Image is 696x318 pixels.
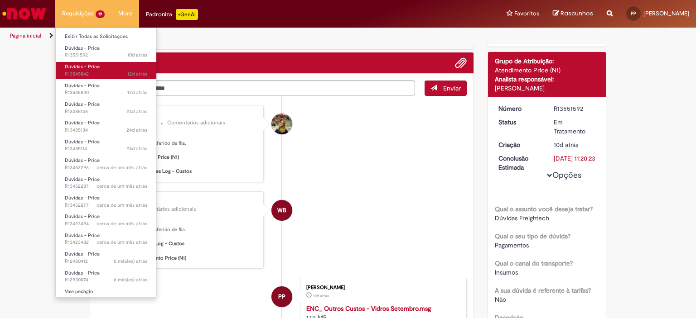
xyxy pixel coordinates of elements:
[97,183,147,190] span: cerca de um mês atrás
[97,81,415,96] textarea: Digite sua mensagem aqui...
[146,9,198,20] div: Padroniza
[65,270,100,276] span: Dúvidas - Price
[278,286,285,308] span: PP
[114,258,147,265] time: 25/04/2025 18:26:38
[56,268,156,285] a: Aberto R12930074 : Dúvidas - Price
[126,108,147,115] time: 05/09/2025 14:25:27
[65,288,93,295] span: Vale pedágio
[126,127,147,133] span: 24d atrás
[97,239,147,246] span: cerca de um mês atrás
[631,10,636,16] span: PP
[1,5,48,23] img: ServiceNow
[561,9,593,18] span: Rascunhos
[65,89,147,96] span: R13545830
[56,32,156,42] a: Exibir Todas as Solicitações
[495,241,529,249] span: Pagamentos
[65,82,100,89] span: Dúvidas - Price
[97,239,147,246] time: 18/08/2025 09:12:26
[114,276,147,283] time: 10/04/2025 17:08:32
[271,114,292,134] div: Sarah Pigosso Nogueira Masselani
[65,119,100,126] span: Dúvidas - Price
[313,293,329,299] time: 19/09/2025 16:20:10
[97,202,147,209] time: 27/08/2025 12:47:35
[65,164,147,171] span: R13452296
[127,71,147,77] span: 12d atrás
[455,57,467,69] button: Adicionar anexos
[271,286,292,307] div: Paulo Paulino
[554,140,596,149] div: 19/09/2025 16:20:19
[553,9,593,18] a: Rascunhos
[495,75,599,84] div: Analista responsável:
[65,52,147,59] span: R13551592
[56,81,156,98] a: Aberto R13545830 : Dúvidas - Price
[135,255,186,261] b: Atendimento Price (N1)
[56,175,156,191] a: Aberto R13452287 : Dúvidas - Price
[56,156,156,172] a: Aberto R13452296 : Dúvidas - Price
[495,232,570,240] b: Qual o seu tipo de dúvida?
[56,193,156,210] a: Aberto R13452277 : Dúvidas - Price
[114,258,147,265] span: 5 mês(es) atrás
[56,118,156,135] a: Aberto R13485134 : Dúvidas - Price
[492,118,547,127] dt: Status
[56,249,156,266] a: Aberto R12980412 : Dúvidas - Price
[492,154,547,172] dt: Conclusão Estimada
[97,183,147,190] time: 27/08/2025 12:50:40
[65,108,147,115] span: R13485148
[65,157,100,164] span: Dúvidas - Price
[65,138,100,145] span: Dúvidas - Price
[313,293,329,299] span: 10d atrás
[554,104,596,113] div: R13551592
[443,84,461,92] span: Enviar
[65,45,100,52] span: Dúvidas - Price
[127,52,147,58] span: 10d atrás
[135,168,192,175] b: Capabilities Log - Custos
[55,27,157,298] ul: Requisições
[65,145,147,152] span: R13485114
[97,202,147,209] span: cerca de um mês atrás
[56,231,156,247] a: Aberto R13423482 : Dúvidas - Price
[495,286,591,294] b: A sua dúvida é referente à tarifas?
[65,213,100,220] span: Dúvidas - Price
[126,145,147,152] time: 05/09/2025 14:21:14
[495,205,593,213] b: Qual o assunto você deseja tratar?
[643,9,689,17] span: [PERSON_NAME]
[126,127,147,133] time: 05/09/2025 14:23:24
[554,141,578,149] time: 19/09/2025 16:20:19
[495,84,599,93] div: [PERSON_NAME]
[97,164,147,171] time: 27/08/2025 12:52:46
[65,195,100,201] span: Dúvidas - Price
[127,89,147,96] span: 12d atrás
[492,104,547,113] dt: Número
[126,108,147,115] span: 24d atrás
[138,205,196,213] small: Comentários adicionais
[167,119,225,127] small: Comentários adicionais
[10,32,41,39] a: Página inicial
[495,57,599,66] div: Grupo de Atribuição:
[106,199,256,204] div: Wilson BerrowJunior
[114,276,147,283] span: 6 mês(es) atrás
[65,232,100,239] span: Dúvidas - Price
[495,268,518,276] span: Insumos
[56,287,156,304] a: Aberto R11438864 : Vale pedágio
[96,10,105,18] span: 19
[65,258,147,265] span: R12980412
[495,214,549,222] span: Dúvidas Freightech
[277,199,286,221] span: WB
[127,71,147,77] time: 18/09/2025 09:06:41
[127,52,147,58] time: 19/09/2025 16:20:21
[554,118,596,136] div: Em Tratamento
[306,304,431,313] a: ENC_ Outros Custos - Vidros Setembro.msg
[56,137,156,154] a: Aberto R13485114 : Dúvidas - Price
[65,251,100,257] span: Dúvidas - Price
[56,212,156,228] a: Aberto R13423494 : Dúvidas - Price
[65,220,147,228] span: R13423494
[495,66,599,75] div: Atendimento Price (N1)
[495,295,506,304] span: Não
[65,127,147,134] span: R13485134
[65,239,147,246] span: R13423482
[97,295,147,302] span: cerca de um ano atrás
[56,43,156,60] a: Aberto R13551592 : Dúvidas - Price
[106,219,256,261] p: Olá, , Seu chamado foi transferido de fila. Fila Atual: Fila Anterior:
[56,62,156,79] a: Aberto R13545842 : Dúvidas - Price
